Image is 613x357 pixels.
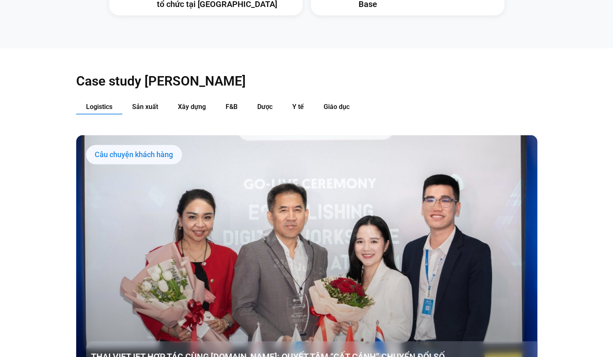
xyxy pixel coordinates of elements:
[76,73,537,89] h2: Case study [PERSON_NAME]
[226,102,238,110] span: F&B
[86,145,182,165] div: Câu chuyện khách hàng
[292,102,304,110] span: Y tế
[132,102,158,110] span: Sản xuất
[86,102,112,110] span: Logistics
[257,102,273,110] span: Dược
[324,102,350,110] span: Giáo dục
[178,102,206,110] span: Xây dựng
